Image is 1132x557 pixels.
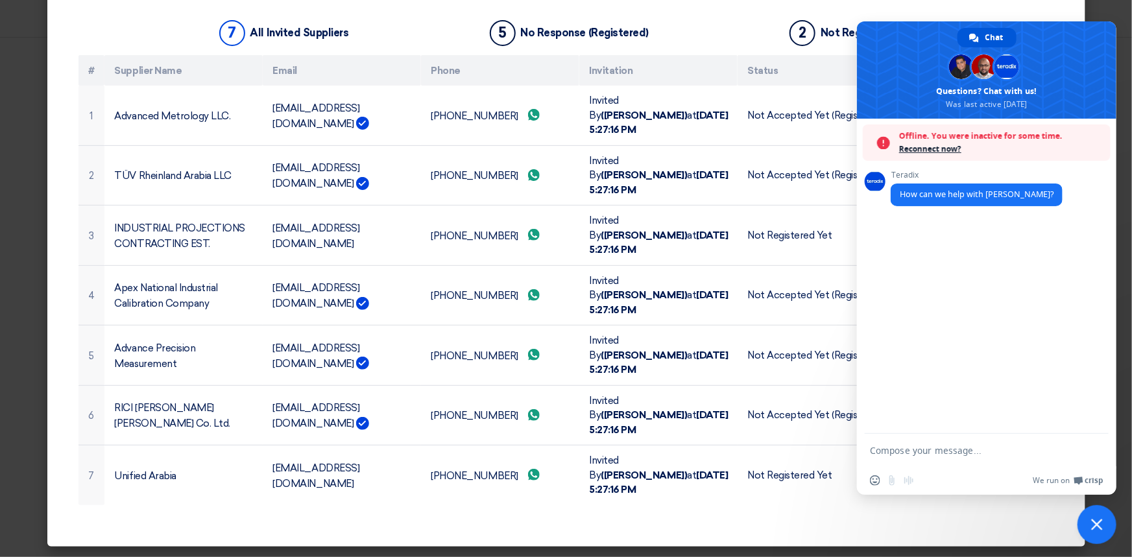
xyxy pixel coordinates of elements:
span: We run on [1033,475,1070,486]
img: Verified Account [356,417,369,430]
font: [DATE] 5:27:16 PM [590,110,729,136]
font: INDUSTRIAL PROJECTIONS CONTRACTING EST. [115,222,245,250]
font: [PHONE_NUMBER] [431,470,518,482]
font: 7 [89,470,95,482]
font: [EMAIL_ADDRESS][DOMAIN_NAME] [273,282,360,309]
img: Verified Account [356,357,369,370]
font: All Invited Suppliers [250,27,349,39]
font: Phone [431,65,461,77]
font: 4 [89,290,95,302]
img: Verified Account [356,177,369,190]
font: [DATE] 5:27:16 PM [590,469,729,496]
font: Email [273,65,298,77]
div: Close chat [1078,505,1116,544]
img: Verified Account [356,297,369,310]
font: [DATE] 5:27:16 PM [590,169,729,196]
font: Not Registered Yet [748,230,832,241]
font: ([PERSON_NAME]) [601,409,688,421]
font: 2 [799,24,806,41]
font: Not Accepted Yet (Registered) [748,409,884,421]
font: [EMAIL_ADDRESS][DOMAIN_NAME] [273,102,360,130]
font: [EMAIL_ADDRESS][DOMAIN_NAME] [273,462,360,490]
font: Status [748,65,778,77]
font: 2 [89,170,94,182]
font: ([PERSON_NAME]) [601,350,688,361]
font: [PHONE_NUMBER] [431,290,518,302]
font: 5 [498,24,507,41]
span: Offline. You were inactive for some time. [899,130,1104,143]
font: Invited By [590,335,620,361]
font: Invited By [590,215,620,241]
font: [DATE] 5:27:16 PM [590,289,729,316]
font: RICI [PERSON_NAME] [PERSON_NAME] Co. Ltd. [115,402,230,429]
font: 5 [89,350,94,362]
font: ([PERSON_NAME]) [601,110,688,121]
font: Not Accepted Yet (Registered) [748,169,884,181]
font: ([PERSON_NAME]) [601,469,688,481]
div: Chat [957,28,1017,47]
font: at [687,169,696,181]
font: [EMAIL_ADDRESS][DOMAIN_NAME] [273,162,360,189]
span: How can we help with [PERSON_NAME]? [900,189,1054,200]
font: # [89,65,95,77]
font: at [687,230,696,241]
font: [DATE] 5:27:16 PM [590,350,729,376]
font: ([PERSON_NAME]) [601,169,688,181]
font: ([PERSON_NAME]) [601,289,688,301]
font: [EMAIL_ADDRESS][DOMAIN_NAME] [273,342,360,370]
font: Not Accepted Yet (Registered) [748,110,884,121]
font: at [687,289,696,301]
font: Invited By [590,95,620,121]
font: Invitation [590,65,633,77]
font: TÜV Rheinland Arabia LLC [115,170,232,182]
font: Advanced Metrology LLC. [115,110,231,122]
font: Advance Precision Measurement [115,342,196,370]
font: 6 [89,410,95,421]
a: We run onCrisp [1033,475,1103,486]
font: Supplier Name [115,65,182,77]
font: 1 [90,110,93,122]
font: No Response (Registered) [521,27,649,39]
textarea: Compose your message... [870,445,1075,456]
font: Not Accepted Yet (Registered) [748,289,884,301]
font: Invited By [590,455,620,481]
font: Invited By [590,275,620,302]
font: 3 [89,230,94,242]
font: at [687,110,696,121]
font: [PHONE_NUMBER] [431,350,518,362]
font: ([PERSON_NAME]) [601,230,688,241]
font: Apex National Industrial Calibration Company [115,282,218,309]
font: Not Registered Yet [748,469,832,481]
font: Invited By [590,395,620,421]
span: Insert an emoji [870,475,880,486]
font: at [687,469,696,481]
font: at [687,409,696,421]
font: [PHONE_NUMBER] [431,170,518,182]
span: Reconnect now? [899,143,1104,156]
font: [PHONE_NUMBER] [431,410,518,421]
font: [PHONE_NUMBER] [431,230,518,242]
font: [EMAIL_ADDRESS][DOMAIN_NAME] [273,222,360,250]
font: Invited By [590,155,620,182]
font: Unified Arabia [115,470,176,482]
font: [DATE] 5:27:16 PM [590,230,729,256]
span: Crisp [1085,475,1103,486]
font: Not Registered yet [821,27,915,39]
font: 7 [228,24,236,41]
font: [EMAIL_ADDRESS][DOMAIN_NAME] [273,402,360,429]
span: Chat [985,28,1004,47]
img: Verified Account [356,117,369,130]
font: [DATE] 5:27:16 PM [590,409,729,436]
span: Teradix [891,171,1063,180]
font: [PHONE_NUMBER] [431,110,518,122]
font: at [687,350,696,361]
font: Not Accepted Yet (Registered) [748,350,884,361]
